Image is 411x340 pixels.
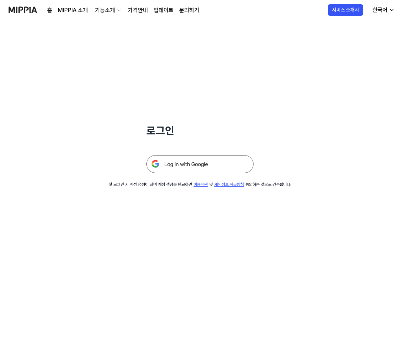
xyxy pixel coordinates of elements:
div: 한국어 [371,6,389,14]
a: 홈 [47,6,52,15]
a: 개인정보 취급방침 [214,182,244,187]
img: 구글 로그인 버튼 [146,155,254,173]
a: 가격안내 [128,6,148,15]
button: 기능소개 [94,6,122,15]
a: 문의하기 [179,6,199,15]
a: 이용약관 [194,182,208,187]
a: MIPPIA 소개 [58,6,88,15]
button: 한국어 [367,3,399,17]
a: 업데이트 [154,6,174,15]
h1: 로그인 [146,123,254,138]
div: 첫 로그인 시 계정 생성이 되며 계정 생성을 완료하면 및 동의하는 것으로 간주합니다. [109,182,291,188]
button: 서비스 소개서 [328,4,363,16]
div: 기능소개 [94,6,116,15]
